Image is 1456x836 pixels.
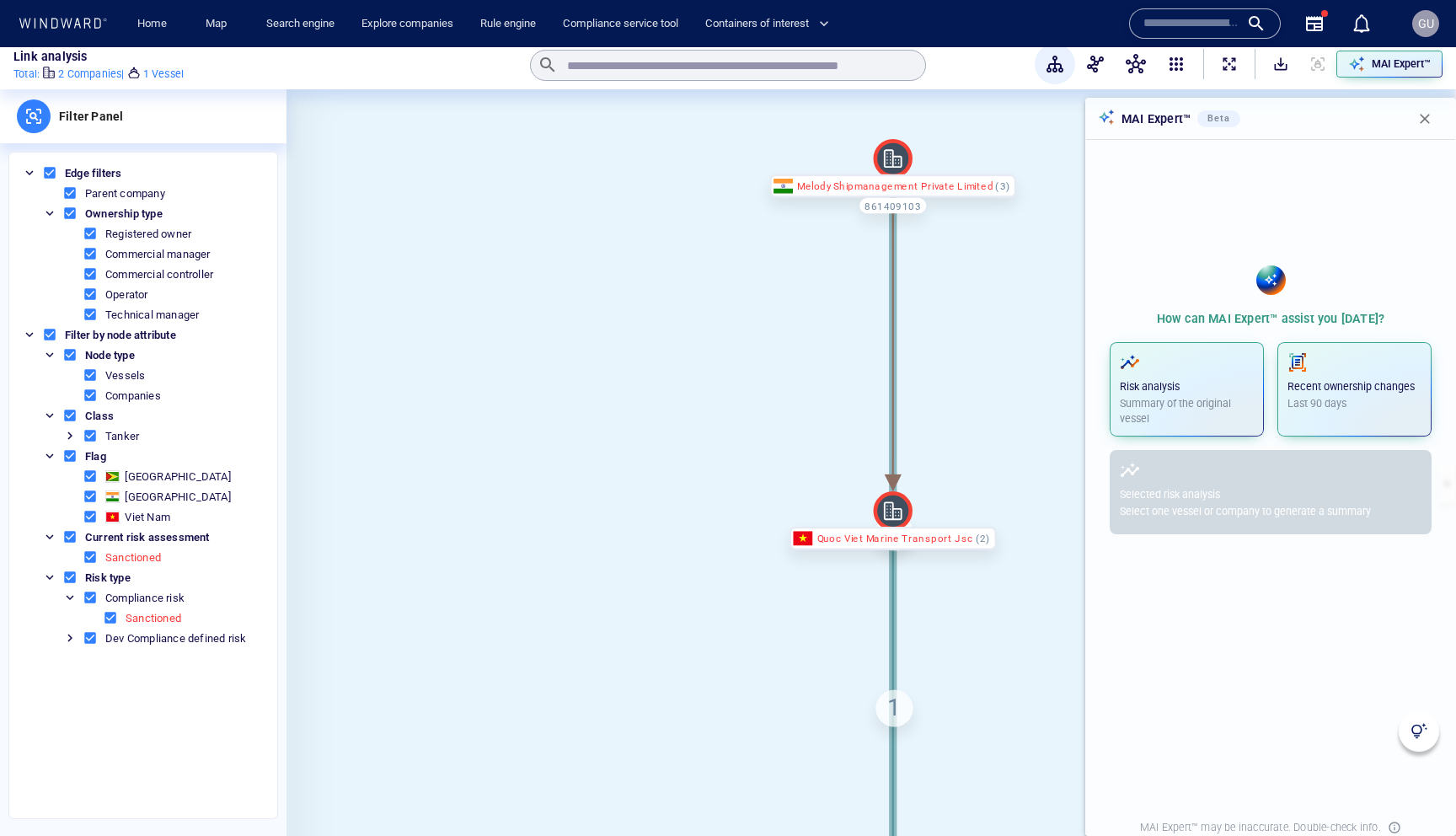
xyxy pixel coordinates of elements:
span: Risk type [81,571,135,584]
div: 861409103 [859,198,927,214]
p: Last 90 days [1287,396,1421,411]
div: Commercial manager [105,248,211,260]
div: Filter Panel [51,89,131,143]
div: Sanctioned [126,612,181,624]
button: Risk analysisSummary of the original vessel [1110,342,1264,437]
p: Total : [13,67,40,82]
a: Home [131,9,174,39]
p: Risk analysis [1120,379,1254,394]
div: [GEOGRAPHIC_DATA] [125,490,230,503]
button: Home [125,9,179,39]
button: Map [192,9,246,39]
iframe: Chat [1384,760,1443,823]
p: Link analysis [13,46,88,67]
div: Technical manager [105,308,199,321]
a: Compliance service tool [556,9,685,39]
button: Toggle [62,428,78,443]
div: Companies [105,389,161,402]
button: Toggle [42,347,57,362]
button: Toggle [22,165,37,180]
button: Toggle [42,570,57,585]
div: Viet Nam [125,511,170,523]
p: 1 Vessel [143,67,185,82]
a: Rule engine [474,9,543,39]
p: MAI Expert™ [1121,109,1191,129]
button: Toggle [42,206,57,221]
button: ExpandAllNodes [1211,46,1248,83]
button: Toggle [42,529,57,544]
div: Guyana [105,470,120,483]
span: Ownership type [81,207,167,220]
span: Edge filters [61,167,126,180]
p: MAI Expert™ [1372,56,1431,72]
a: Map [199,9,239,39]
button: MAI Expert™ [1336,51,1443,78]
p: How can MAI Expert™ assist you [DATE]? [1157,308,1385,329]
button: Toggle [62,630,78,646]
div: Quoc Viet Marine Transport Jsc [790,527,996,550]
span: Flag [81,450,110,463]
button: GU [1409,7,1443,40]
p: Summary of the original vessel [1120,396,1254,426]
button: SaveAlt [1262,46,1299,83]
button: Containers of interest [699,9,843,39]
div: 1 [875,689,913,726]
span: Class [81,410,118,422]
a: Search engine [260,9,341,39]
div: 4 [875,513,913,550]
p: Recent ownership changes [1287,379,1421,394]
div: Vessels [105,369,145,382]
span: Current risk assessment [81,531,214,544]
button: Toggle [42,448,57,464]
button: Toggle [62,590,78,605]
div: Viet Nam [105,511,120,523]
div: Commercial controller [105,268,213,281]
div: Sanctioned [105,551,161,564]
span: Filter by node attribute [61,329,180,341]
a: Explore companies [355,9,460,39]
button: Toggle [22,327,37,342]
div: Registered owner [105,228,191,240]
p: 2 Companies | [58,67,124,82]
div: Dev Compliance defined risk [105,632,246,645]
span: Node type [81,349,139,362]
div: Parent company [85,187,165,200]
span: GU [1418,17,1434,30]
button: Toggle [42,408,57,423]
button: Recent ownership changesLast 90 days [1277,342,1432,437]
div: [GEOGRAPHIC_DATA] [125,470,230,483]
div: Melody Shipmanagement Private Limited [769,174,1016,198]
span: Beta [1207,113,1230,124]
div: India [105,490,120,503]
div: Operator [105,288,148,301]
div: Tanker [105,430,139,442]
span: Containers of interest [705,14,829,34]
div: Compliance risk [105,592,185,604]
